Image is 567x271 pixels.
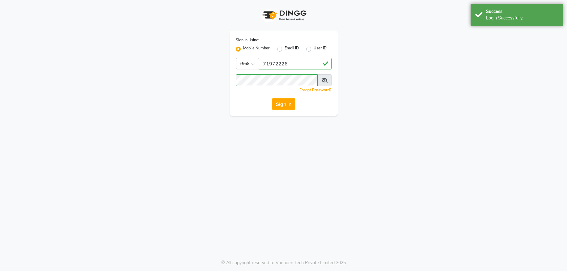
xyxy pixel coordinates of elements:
a: Forgot Password? [299,88,332,92]
label: Email ID [285,45,299,53]
img: logo1.svg [259,6,308,24]
input: Username [259,58,332,69]
button: Sign In [272,98,295,110]
div: Success [486,8,559,15]
label: User ID [314,45,327,53]
label: Sign In Using: [236,37,259,43]
label: Mobile Number [243,45,270,53]
input: Username [236,74,318,86]
div: Login Successfully. [486,15,559,21]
